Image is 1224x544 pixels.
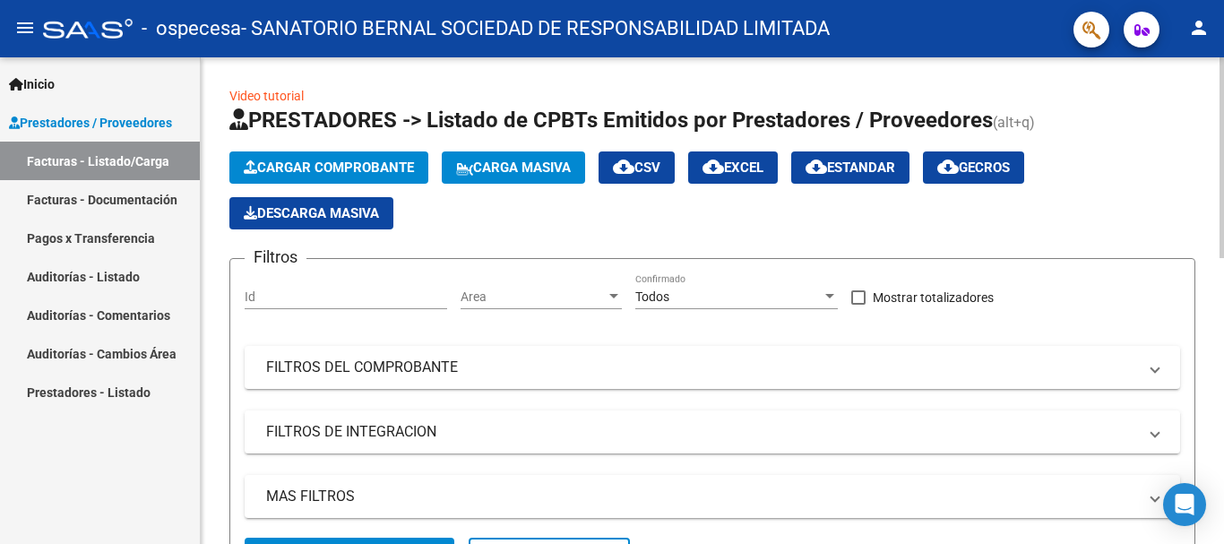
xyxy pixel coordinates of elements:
[229,151,428,184] button: Cargar Comprobante
[244,205,379,221] span: Descarga Masiva
[599,151,675,184] button: CSV
[229,108,993,133] span: PRESTADORES -> Listado de CPBTs Emitidos por Prestadores / Proveedores
[244,160,414,176] span: Cargar Comprobante
[613,160,660,176] span: CSV
[791,151,909,184] button: Estandar
[266,487,1137,506] mat-panel-title: MAS FILTROS
[266,358,1137,377] mat-panel-title: FILTROS DEL COMPROBANTE
[1163,483,1206,526] div: Open Intercom Messenger
[442,151,585,184] button: Carga Masiva
[245,410,1180,453] mat-expansion-panel-header: FILTROS DE INTEGRACION
[635,289,669,304] span: Todos
[806,160,895,176] span: Estandar
[1188,17,1210,39] mat-icon: person
[923,151,1024,184] button: Gecros
[245,245,306,270] h3: Filtros
[456,160,571,176] span: Carga Masiva
[703,160,763,176] span: EXCEL
[229,197,393,229] app-download-masive: Descarga masiva de comprobantes (adjuntos)
[14,17,36,39] mat-icon: menu
[266,422,1137,442] mat-panel-title: FILTROS DE INTEGRACION
[703,156,724,177] mat-icon: cloud_download
[937,156,959,177] mat-icon: cloud_download
[9,74,55,94] span: Inicio
[806,156,827,177] mat-icon: cloud_download
[142,9,241,48] span: - ospecesa
[461,289,606,305] span: Area
[241,9,830,48] span: - SANATORIO BERNAL SOCIEDAD DE RESPONSABILIDAD LIMITADA
[245,346,1180,389] mat-expansion-panel-header: FILTROS DEL COMPROBANTE
[245,475,1180,518] mat-expansion-panel-header: MAS FILTROS
[229,89,304,103] a: Video tutorial
[688,151,778,184] button: EXCEL
[937,160,1010,176] span: Gecros
[993,114,1035,131] span: (alt+q)
[873,287,994,308] span: Mostrar totalizadores
[9,113,172,133] span: Prestadores / Proveedores
[613,156,634,177] mat-icon: cloud_download
[229,197,393,229] button: Descarga Masiva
